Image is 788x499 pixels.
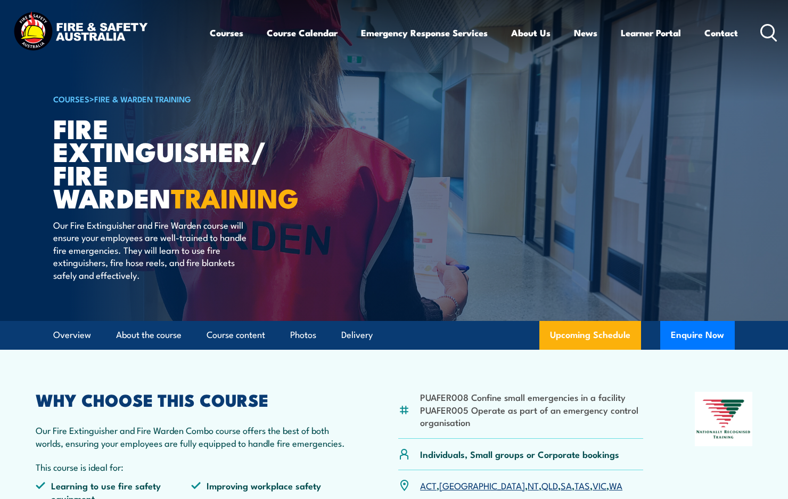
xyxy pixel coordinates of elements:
a: Contact [704,19,738,47]
a: COURSES [53,93,89,104]
a: Photos [290,321,316,349]
p: Our Fire Extinguisher and Fire Warden Combo course offers the best of both worlds, ensuring your ... [36,424,347,449]
p: , , , , , , , [420,479,622,492]
h1: Fire Extinguisher/ Fire Warden [53,116,316,208]
a: QLD [541,479,558,492]
a: About the course [116,321,182,349]
a: Delivery [341,321,373,349]
button: Enquire Now [660,321,735,350]
p: This course is ideal for: [36,461,347,473]
a: [GEOGRAPHIC_DATA] [439,479,525,492]
a: Overview [53,321,91,349]
a: Emergency Response Services [361,19,488,47]
a: Courses [210,19,243,47]
a: Learner Portal [621,19,681,47]
a: VIC [593,479,606,492]
a: WA [609,479,622,492]
a: Fire & Warden Training [94,93,191,104]
h2: WHY CHOOSE THIS COURSE [36,392,347,407]
p: Individuals, Small groups or Corporate bookings [420,448,619,460]
a: Course content [207,321,265,349]
li: PUAFER005 Operate as part of an emergency control organisation [420,404,643,429]
a: About Us [511,19,551,47]
a: ACT [420,479,437,492]
a: Course Calendar [267,19,338,47]
a: Upcoming Schedule [539,321,641,350]
a: SA [561,479,572,492]
a: NT [528,479,539,492]
h6: > [53,92,316,105]
img: Nationally Recognised Training logo. [695,392,752,446]
strong: TRAINING [171,176,299,218]
a: TAS [574,479,590,492]
p: Our Fire Extinguisher and Fire Warden course will ensure your employees are well-trained to handl... [53,219,248,281]
li: PUAFER008 Confine small emergencies in a facility [420,391,643,403]
a: News [574,19,597,47]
